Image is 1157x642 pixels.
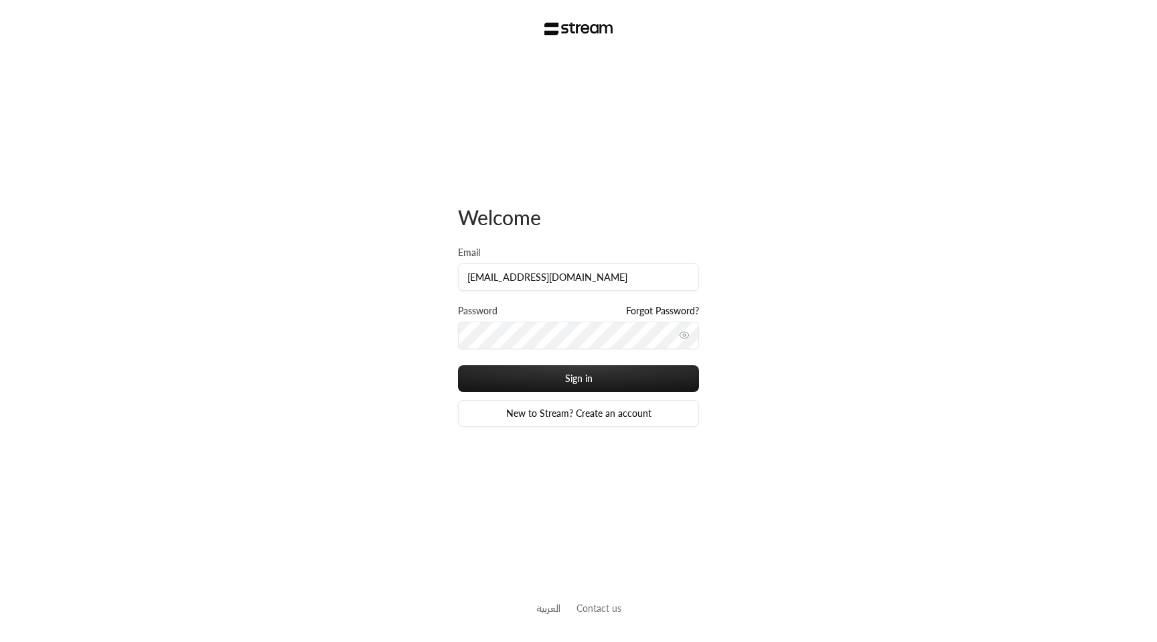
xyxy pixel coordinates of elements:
label: Email [458,246,480,259]
a: Forgot Password? [626,304,699,318]
label: Password [458,304,497,318]
button: toggle password visibility [674,324,695,346]
span: Welcome [458,205,541,229]
img: Stream Logo [544,22,613,36]
button: Contact us [576,601,621,615]
a: العربية [536,596,560,621]
a: New to Stream? Create an account [458,400,699,427]
a: Contact us [576,602,621,614]
button: Sign in [458,365,699,392]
